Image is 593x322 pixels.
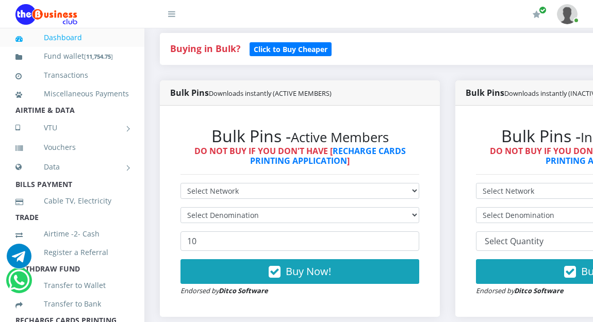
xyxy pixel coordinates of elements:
[15,189,129,213] a: Cable TV, Electricity
[250,42,332,55] a: Click to Buy Cheaper
[250,145,406,166] a: RECHARGE CARDS PRINTING APPLICATION
[86,53,111,60] b: 11,754.75
[15,292,129,316] a: Transfer to Bank
[180,231,419,251] input: Enter Quantity
[254,44,327,54] b: Click to Buy Cheaper
[84,53,113,60] small: [ ]
[15,222,129,246] a: Airtime -2- Cash
[514,286,564,295] strong: Ditco Software
[15,274,129,297] a: Transfer to Wallet
[180,126,419,146] h2: Bulk Pins -
[180,286,268,295] small: Endorsed by
[170,42,240,55] strong: Buying in Bulk?
[286,264,331,278] span: Buy Now!
[476,286,564,295] small: Endorsed by
[291,128,389,146] small: Active Members
[8,276,29,293] a: Chat for support
[180,259,419,284] button: Buy Now!
[539,6,547,14] span: Renew/Upgrade Subscription
[7,251,31,268] a: Chat for support
[15,135,129,159] a: Vouchers
[557,4,578,24] img: User
[194,145,406,166] strong: DO NOT BUY IF YOU DON'T HAVE [ ]
[15,44,129,69] a: Fund wallet[11,754.75]
[533,10,540,19] i: Renew/Upgrade Subscription
[15,115,129,141] a: VTU
[15,82,129,106] a: Miscellaneous Payments
[15,63,129,87] a: Transactions
[170,87,332,98] strong: Bulk Pins
[219,286,268,295] strong: Ditco Software
[15,154,129,180] a: Data
[15,4,77,25] img: Logo
[15,241,129,264] a: Register a Referral
[209,89,332,98] small: Downloads instantly (ACTIVE MEMBERS)
[15,26,129,49] a: Dashboard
